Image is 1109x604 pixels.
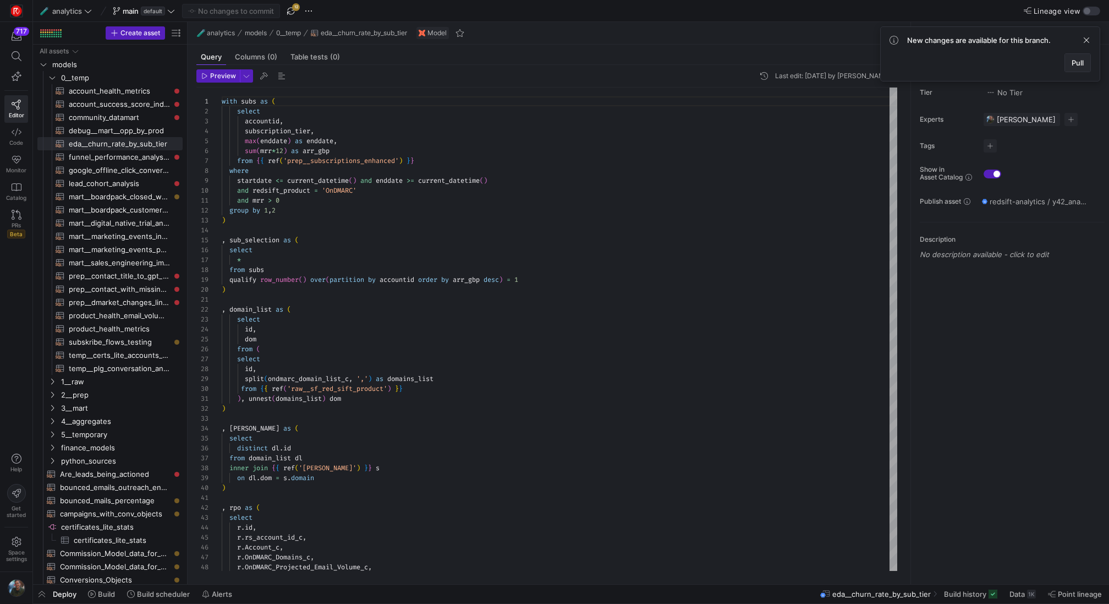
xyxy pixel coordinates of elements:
[237,107,260,116] span: select
[12,222,21,228] span: PRs
[441,275,449,284] span: by
[37,190,183,203] a: mart__boardpack_closed_won_by_region_view​​​​​​​​​​
[196,96,208,106] div: 1
[326,275,330,284] span: (
[196,186,208,195] div: 10
[69,309,170,322] span: product_health_email_volumes​​​​​​​​​​
[276,305,283,314] span: as
[37,124,183,137] div: Press SPACE to select this row.
[196,166,208,176] div: 8
[37,150,183,164] a: funnel_performance_analysis__monthly​​​​​​​​​​
[37,269,183,282] a: prep__contact_title_to_gpt_persona​​​​​​​​​​
[499,275,503,284] span: )
[264,206,268,215] span: 1
[229,166,249,175] span: where
[37,282,183,296] div: Press SPACE to select this row.
[196,245,208,255] div: 16
[69,204,170,216] span: mart__boardpack_customer_base_view​​​​​​​​​​
[196,69,240,83] button: Preview
[314,186,318,195] span: =
[61,415,181,428] span: 4__aggregates
[308,26,410,40] button: eda__churn_rate_by_sub_tier
[69,191,170,203] span: mart__boardpack_closed_won_by_region_view​​​​​​​​​​
[410,156,414,165] span: }
[122,585,195,603] button: Build scheduler
[272,206,276,215] span: 2
[330,53,340,61] span: (0)
[69,349,170,362] span: temp__certs_lite_accounts_for_sdrs​​​​​​​​​​
[37,230,183,243] a: mart__marketing_events_influence_analysis​​​​​​​​​​
[196,344,208,354] div: 26
[194,26,238,40] button: 🧪analytics
[237,186,249,195] span: and
[418,176,480,185] span: current_datetime
[9,466,23,472] span: Help
[196,195,208,205] div: 11
[37,203,183,216] div: Press SPACE to select this row.
[69,296,170,309] span: prep__dmarket_changes_linked_to_product_instances​​​​​​​​​​
[920,89,975,96] span: Tier
[283,146,287,155] span: )
[287,176,349,185] span: current_datetime
[69,98,170,111] span: account_success_score_indicators​​​​​​​​​​
[196,354,208,364] div: 27
[245,325,252,334] span: id
[260,146,272,155] span: mrr
[222,236,226,244] span: ,
[9,112,24,118] span: Editor
[61,72,181,84] span: 0__temp
[196,304,208,314] div: 22
[37,507,183,520] a: campaigns_with_conv_objects​​​​​​​​​​
[1027,590,1036,598] div: 1K
[333,137,337,145] span: ,
[196,146,208,156] div: 6
[920,166,963,181] span: Show in Asset Catalog
[306,137,333,145] span: enddate
[37,322,183,335] a: product_health_metrics​​​​​​​​​​
[69,270,170,282] span: prep__contact_title_to_gpt_persona​​​​​​​​​​
[310,127,314,135] span: ,
[37,335,183,349] div: Press SPACE to select this row.
[37,282,183,296] a: prep__contact_with_missing_gpt_persona​​​​​​​​​​
[37,124,183,137] a: debug__mart__opp_by_prod​​​​​​​​​​
[376,176,403,185] span: enddate
[276,176,283,185] span: <=
[229,305,272,314] span: domain_list
[74,534,170,547] span: certificates_lite_stats​​​​​​​​​
[321,29,407,37] span: eda__churn_rate_by_sub_tier
[40,7,48,15] span: 🧪
[60,561,170,573] span: Commission_Model_data_for_AEs_and_SDRs_sdroutput​​​​​​​​​​
[237,196,249,205] span: and
[52,58,181,71] span: models
[37,177,183,190] div: Press SPACE to select this row.
[60,468,170,481] span: Are_leads_being_actioned​​​​​​​​​​
[196,126,208,136] div: 4
[290,53,340,61] span: Table tests
[37,71,183,84] div: Press SPACE to select this row.
[279,117,283,126] span: ,
[287,305,291,314] span: (
[52,7,82,15] span: analytics
[1004,585,1041,603] button: Data1K
[349,176,353,185] span: (
[235,53,277,61] span: Columns
[480,176,484,185] span: (
[37,362,183,375] a: temp__plg_conversation_analysis​​​​​​​​​​
[353,176,356,185] span: )
[196,106,208,116] div: 2
[210,72,236,80] span: Preview
[237,355,260,363] span: select
[37,230,183,243] div: Press SPACE to select this row.
[69,151,170,164] span: funnel_performance_analysis__monthly​​​​​​​​​​
[196,334,208,344] div: 25
[514,275,518,284] span: 1
[37,362,183,375] div: Press SPACE to select this row.
[37,137,183,150] div: Press SPACE to select this row.
[260,275,299,284] span: row_number
[242,26,270,40] button: models
[37,520,183,534] a: certificates_lite_stats​​​​​​​​
[507,275,510,284] span: =
[37,137,183,150] a: eda__churn_rate_by_sub_tier​​​​​​​​​​
[283,236,291,244] span: as
[260,97,268,106] span: as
